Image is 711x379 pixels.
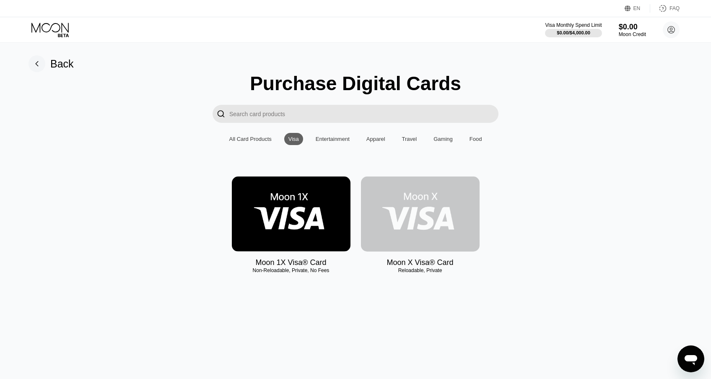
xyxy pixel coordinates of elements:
[470,136,482,142] div: Food
[366,136,385,142] div: Apparel
[229,136,272,142] div: All Card Products
[402,136,417,142] div: Travel
[311,133,354,145] div: Entertainment
[650,4,680,13] div: FAQ
[633,5,641,11] div: EN
[677,345,704,372] iframe: Button to launch messaging window
[361,267,480,273] div: Reloadable, Private
[398,133,421,145] div: Travel
[545,22,602,37] div: Visa Monthly Spend Limit$0.00/$4,000.00
[284,133,303,145] div: Visa
[225,133,276,145] div: All Card Products
[387,258,453,267] div: Moon X Visa® Card
[213,105,229,123] div: 
[50,58,74,70] div: Back
[619,31,646,37] div: Moon Credit
[619,23,646,37] div: $0.00Moon Credit
[625,4,650,13] div: EN
[250,72,461,95] div: Purchase Digital Cards
[29,55,74,72] div: Back
[255,258,326,267] div: Moon 1X Visa® Card
[465,133,486,145] div: Food
[669,5,680,11] div: FAQ
[217,109,225,119] div: 
[557,30,590,35] div: $0.00 / $4,000.00
[619,23,646,31] div: $0.00
[362,133,389,145] div: Apparel
[316,136,350,142] div: Entertainment
[545,22,602,28] div: Visa Monthly Spend Limit
[288,136,299,142] div: Visa
[232,267,350,273] div: Non-Reloadable, Private, No Fees
[229,105,498,123] input: Search card products
[429,133,457,145] div: Gaming
[433,136,453,142] div: Gaming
